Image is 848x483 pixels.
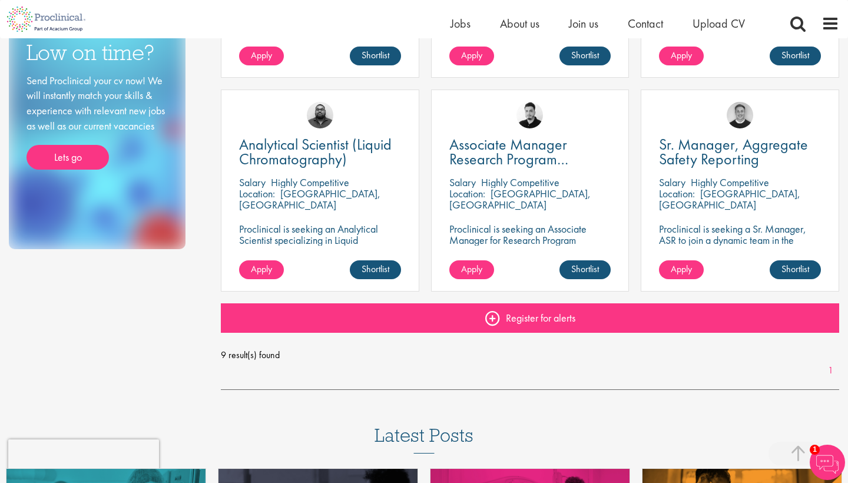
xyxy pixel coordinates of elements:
[221,346,839,364] span: 9 result(s) found
[659,47,704,65] a: Apply
[659,137,821,167] a: Sr. Manager, Aggregate Safety Reporting
[449,260,494,279] a: Apply
[449,187,591,211] p: [GEOGRAPHIC_DATA], [GEOGRAPHIC_DATA]
[221,303,839,333] a: Register for alerts
[516,102,543,128] img: Anderson Maldonado
[239,260,284,279] a: Apply
[26,145,109,170] a: Lets go
[450,16,471,31] a: Jobs
[239,187,380,211] p: [GEOGRAPHIC_DATA], [GEOGRAPHIC_DATA]
[659,134,808,169] span: Sr. Manager, Aggregate Safety Reporting
[461,263,482,275] span: Apply
[822,364,839,378] a: 1
[350,47,401,65] a: Shortlist
[26,41,168,64] h3: Low on time?
[375,425,473,454] h3: Latest Posts
[251,263,272,275] span: Apply
[26,73,168,170] div: Send Proclinical your cv now! We will instantly match your skills & experience with relevant new ...
[251,49,272,61] span: Apply
[307,102,333,128] img: Ashley Bennett
[239,137,401,167] a: Analytical Scientist (Liquid Chromatography)
[449,176,476,189] span: Salary
[659,176,685,189] span: Salary
[461,49,482,61] span: Apply
[770,47,821,65] a: Shortlist
[271,176,349,189] p: Highly Competitive
[659,260,704,279] a: Apply
[810,445,820,455] span: 1
[628,16,663,31] a: Contact
[500,16,539,31] a: About us
[8,439,159,475] iframe: reCAPTCHA
[770,260,821,279] a: Shortlist
[659,223,821,257] p: Proclinical is seeking a Sr. Manager, ASR to join a dynamic team in the oncology and pharmaceutic...
[693,16,745,31] a: Upload CV
[671,263,692,275] span: Apply
[449,47,494,65] a: Apply
[239,176,266,189] span: Salary
[449,137,611,167] a: Associate Manager Research Program Management
[449,134,568,184] span: Associate Manager Research Program Management
[239,187,275,200] span: Location:
[659,187,800,211] p: [GEOGRAPHIC_DATA], [GEOGRAPHIC_DATA]
[810,445,845,480] img: Chatbot
[659,187,695,200] span: Location:
[239,47,284,65] a: Apply
[559,47,611,65] a: Shortlist
[671,49,692,61] span: Apply
[239,134,392,169] span: Analytical Scientist (Liquid Chromatography)
[239,223,401,268] p: Proclinical is seeking an Analytical Scientist specializing in Liquid Chromatography to join our ...
[449,223,611,268] p: Proclinical is seeking an Associate Manager for Research Program Management to join a dynamic tea...
[569,16,598,31] a: Join us
[559,260,611,279] a: Shortlist
[691,176,769,189] p: Highly Competitive
[481,176,559,189] p: Highly Competitive
[449,187,485,200] span: Location:
[727,102,753,128] img: Bo Forsen
[350,260,401,279] a: Shortlist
